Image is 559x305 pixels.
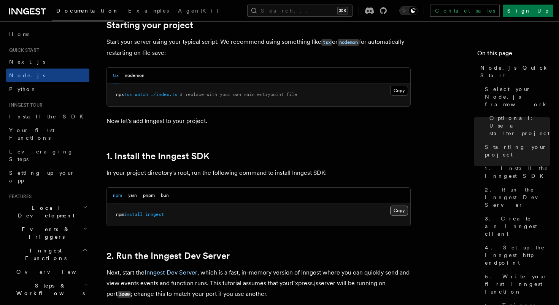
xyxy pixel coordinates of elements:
[485,186,550,209] span: 2. Run the Inngest Dev Server
[9,59,45,65] span: Next.js
[145,269,197,276] a: Inngest Dev Server
[161,188,169,203] button: bun
[390,206,408,216] button: Copy
[116,212,124,217] span: npm
[13,265,89,279] a: Overview
[6,69,89,82] a: Node.js
[9,30,30,38] span: Home
[124,2,173,21] a: Examples
[9,170,75,184] span: Setting up your app
[482,270,550,299] a: 5. Write your first Inngest function
[128,188,137,203] button: yarn
[6,47,39,53] span: Quick start
[16,269,95,275] span: Overview
[9,149,73,162] span: Leveraging Steps
[337,7,348,14] kbd: ⌘K
[118,291,131,298] code: 3000
[106,151,210,161] a: 1. Install the Inngest SDK
[482,212,550,241] a: 3. Create an Inngest client
[173,2,223,21] a: AgentKit
[6,110,89,123] a: Install the SDK
[390,86,408,96] button: Copy
[6,204,83,219] span: Local Development
[485,244,550,267] span: 4. Set up the Inngest http endpoint
[321,38,332,45] a: tsx
[6,166,89,187] a: Setting up your app
[485,273,550,295] span: 5. Write your first Inngest function
[482,82,550,111] a: Select your Node.js framework
[485,215,550,238] span: 3. Create an Inngest client
[338,39,359,46] code: nodemon
[430,5,500,17] a: Contact sales
[482,140,550,161] a: Starting your project
[477,61,550,82] a: Node.js Quick Start
[321,39,332,46] code: tsx
[124,212,143,217] span: install
[9,113,88,120] span: Install the SDK
[503,5,553,17] a: Sign Up
[151,92,177,97] span: ./index.ts
[113,68,119,83] button: tsx
[6,201,89,222] button: Local Development
[9,86,37,92] span: Python
[482,183,550,212] a: 2. Run the Inngest Dev Server
[143,188,155,203] button: pnpm
[52,2,124,21] a: Documentation
[9,127,54,141] span: Your first Functions
[124,92,132,97] span: tsx
[6,145,89,166] a: Leveraging Steps
[485,164,550,180] span: 1. Install the Inngest SDK
[482,241,550,270] a: 4. Set up the Inngest http endpoint
[6,82,89,96] a: Python
[477,49,550,61] h4: On this page
[145,212,164,217] span: inngest
[482,161,550,183] a: 1. Install the Inngest SDK
[485,85,550,108] span: Select your Node.js framework
[9,72,45,78] span: Node.js
[486,111,550,140] a: Optional: Use a starter project
[399,6,418,15] button: Toggle dark mode
[56,8,119,14] span: Documentation
[106,20,193,30] a: Starting your project
[116,92,124,97] span: npx
[125,68,145,83] button: nodemon
[247,5,353,17] button: Search...⌘K
[6,102,43,108] span: Inngest tour
[6,55,89,69] a: Next.js
[106,267,411,300] p: Next, start the , which is a fast, in-memory version of Inngest where you can quickly send and vi...
[13,282,85,297] span: Steps & Workflows
[135,92,148,97] span: watch
[106,251,230,261] a: 2. Run the Inngest Dev Server
[128,8,169,14] span: Examples
[6,222,89,244] button: Events & Triggers
[6,123,89,145] a: Your first Functions
[6,225,83,241] span: Events & Triggers
[106,37,411,58] p: Start your server using your typical script. We recommend using something like or for automatical...
[6,27,89,41] a: Home
[489,114,550,137] span: Optional: Use a starter project
[338,38,359,45] a: nodemon
[180,92,297,97] span: # replace with your own main entrypoint file
[13,279,89,300] button: Steps & Workflows
[6,247,82,262] span: Inngest Functions
[178,8,218,14] span: AgentKit
[6,193,32,200] span: Features
[106,168,411,178] p: In your project directory's root, run the following command to install Inngest SDK:
[485,143,550,158] span: Starting your project
[106,116,411,126] p: Now let's add Inngest to your project.
[6,244,89,265] button: Inngest Functions
[480,64,550,79] span: Node.js Quick Start
[113,188,122,203] button: npm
